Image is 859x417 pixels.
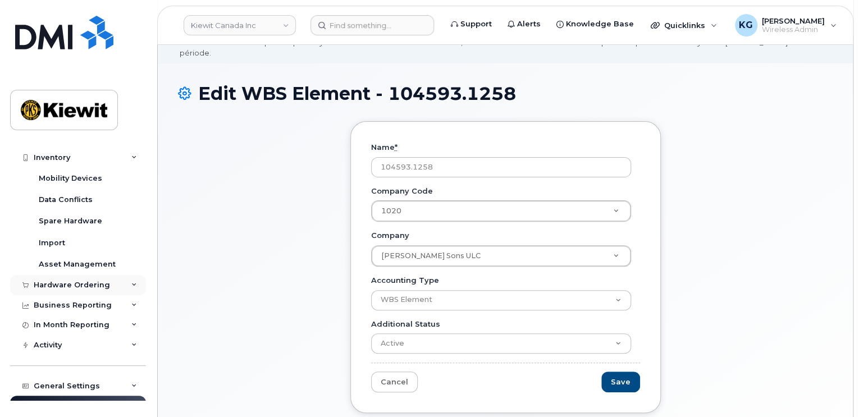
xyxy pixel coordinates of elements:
[371,142,397,153] label: Name
[310,15,434,35] input: Find something...
[727,14,844,36] div: Kevin Gregory
[184,15,296,35] a: Kiewit Canada Inc
[395,143,397,152] abbr: required
[601,372,640,392] input: Save
[762,25,825,34] span: Wireless Admin
[371,319,440,329] label: Additional Status
[372,201,630,221] a: 1020
[762,16,825,25] span: [PERSON_NAME]
[371,230,409,241] label: Company
[549,13,642,35] a: Knowledge Base
[500,13,549,35] a: Alerts
[371,186,433,196] label: Company Code
[372,246,630,266] a: [PERSON_NAME] Sons ULC
[371,372,418,392] a: Cancel
[643,14,725,36] div: Quicklinks
[381,207,401,215] span: 1020
[517,19,541,30] span: Alerts
[810,368,851,409] iframe: Messenger Launcher
[443,13,500,35] a: Support
[566,19,634,30] span: Knowledge Base
[739,19,753,32] span: KG
[460,19,492,30] span: Support
[178,84,833,103] h1: Edit WBS Element - 104593.1258
[664,21,705,30] span: Quicklinks
[371,275,439,286] label: Accounting Type
[381,251,481,260] span: Peter Kiewit Sons ULC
